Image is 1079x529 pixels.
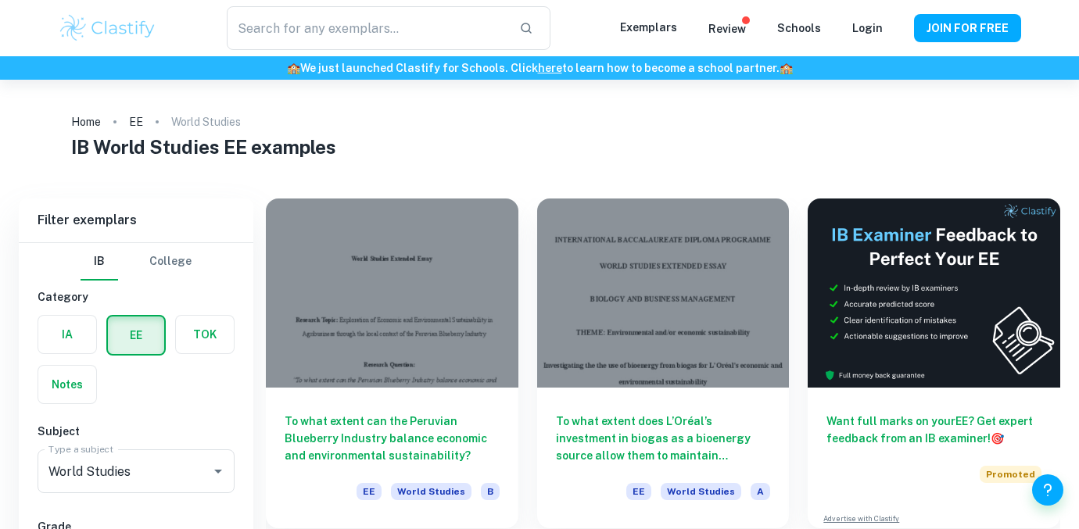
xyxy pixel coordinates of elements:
h6: To what extent can the Peruvian Blueberry Industry balance economic and environmental sustainabil... [285,413,500,464]
h6: Subject [38,423,235,440]
p: Exemplars [620,19,677,36]
div: Filter type choice [81,243,192,281]
button: TOK [176,316,234,353]
label: Type a subject [48,442,113,456]
a: EE [129,111,143,133]
p: World Studies [171,113,241,130]
button: EE [108,316,164,354]
h6: Want full marks on your EE ? Get expert feedback from an IB examiner! [826,413,1041,447]
button: Help and Feedback [1032,474,1063,506]
a: Advertise with Clastify [823,513,899,524]
h6: To what extent does L’Oréal’s investment in biogas as a bioenergy source allow them to maintain e... [556,413,771,464]
button: Open [207,460,229,482]
a: Home [71,111,101,133]
span: World Studies [391,483,471,500]
button: JOIN FOR FREE [914,14,1021,42]
p: Review [708,20,746,38]
input: Search for any exemplars... [227,6,507,50]
a: To what extent can the Peruvian Blueberry Industry balance economic and environmental sustainabil... [266,198,518,528]
h6: Filter exemplars [19,198,253,242]
img: Clastify logo [58,13,157,44]
button: Notes [38,366,96,403]
span: 🏫 [780,62,793,74]
button: IA [38,316,96,353]
h1: IB World Studies EE examples [71,133,1009,161]
a: here [538,62,562,74]
span: 🎯 [991,432,1004,445]
img: Thumbnail [808,198,1060,388]
span: A [751,483,770,500]
h6: Category [38,288,235,306]
span: EE [357,483,382,500]
span: World Studies [661,483,741,500]
a: Schools [777,22,821,34]
button: College [149,243,192,281]
a: Want full marks on yourEE? Get expert feedback from an IB examiner!PromotedAdvertise with Clastify [808,198,1060,528]
a: Login [852,22,883,34]
h6: We just launched Clastify for Schools. Click to learn how to become a school partner. [3,59,1076,77]
span: Promoted [980,466,1041,483]
span: B [481,483,500,500]
a: To what extent does L’Oréal’s investment in biogas as a bioenergy source allow them to maintain e... [537,198,790,528]
span: 🏫 [287,62,300,74]
span: EE [626,483,651,500]
button: IB [81,243,118,281]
